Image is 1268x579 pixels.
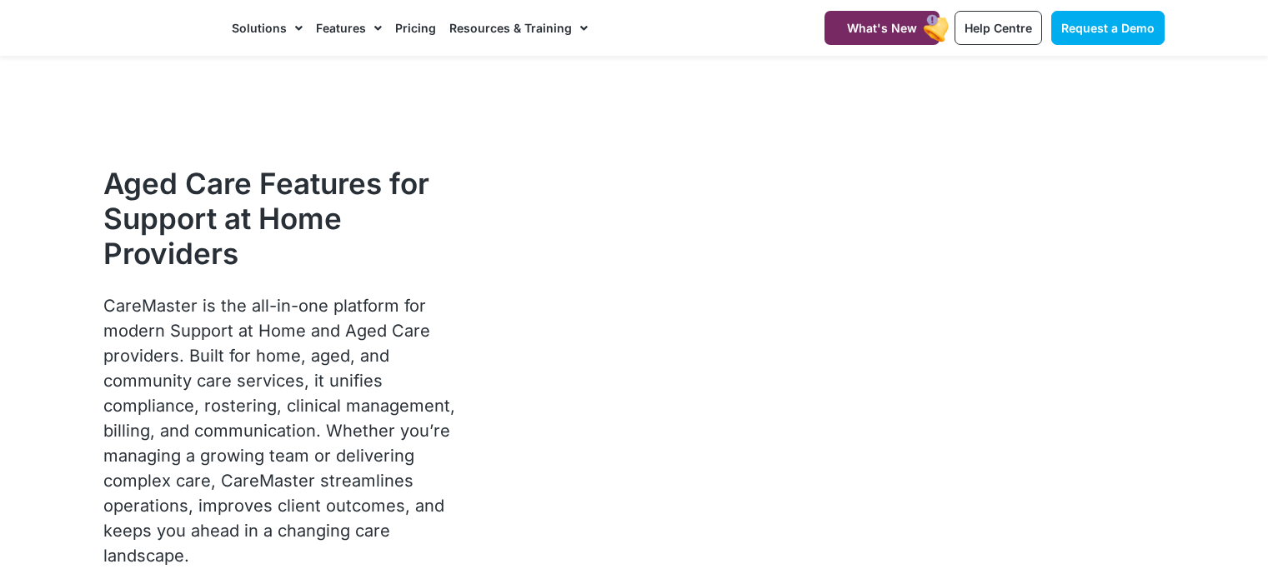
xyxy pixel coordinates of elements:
[824,11,940,45] a: What's New
[103,293,464,568] p: CareMaster is the all-in-one platform for modern Support at Home and Aged Care providers. Built f...
[103,166,464,271] h1: Aged Care Features for Support at Home Providers
[103,16,215,41] img: CareMaster Logo
[955,11,1042,45] a: Help Centre
[1061,21,1155,35] span: Request a Demo
[1051,11,1165,45] a: Request a Demo
[847,21,917,35] span: What's New
[965,21,1032,35] span: Help Centre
